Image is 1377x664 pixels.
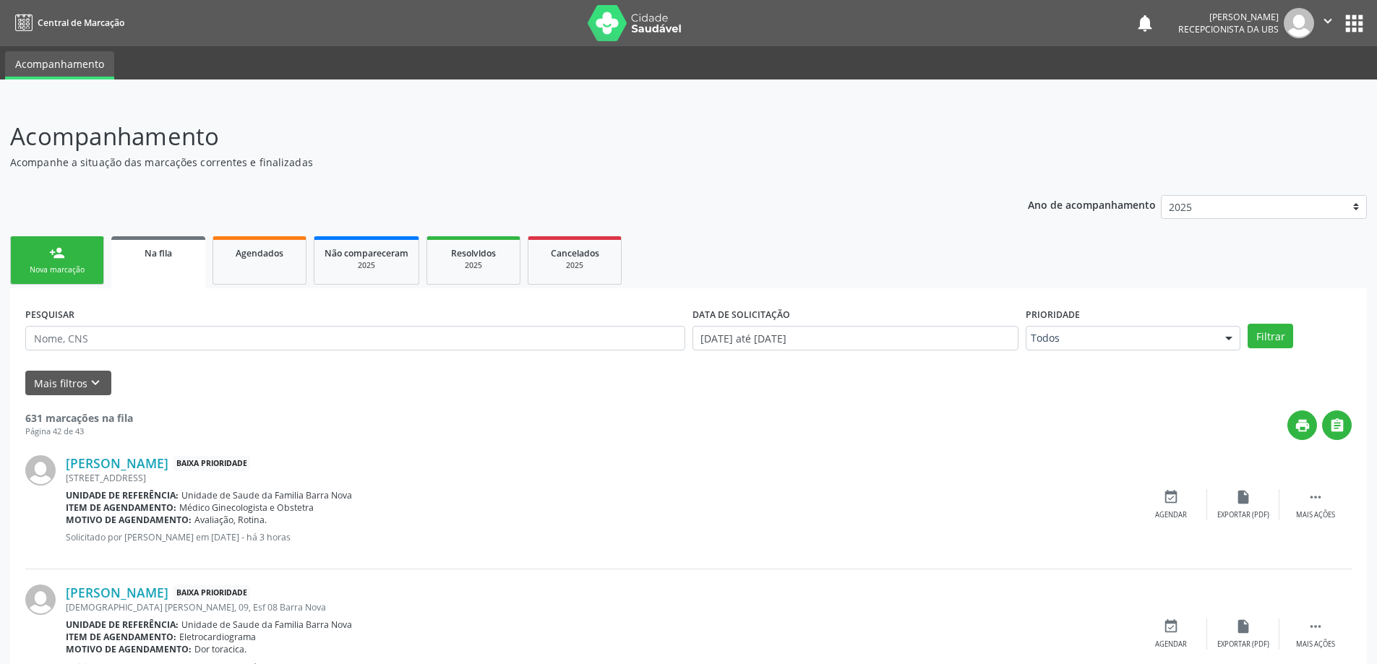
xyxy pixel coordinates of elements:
[1178,11,1279,23] div: [PERSON_NAME]
[66,514,192,526] b: Motivo de agendamento:
[1329,418,1345,434] i: 
[66,455,168,471] a: [PERSON_NAME]
[692,326,1018,350] input: Selecione um intervalo
[692,303,790,326] label: DATA DE SOLICITAÇÃO
[66,643,192,655] b: Motivo de agendamento:
[325,260,408,271] div: 2025
[1322,410,1352,440] button: 
[10,11,124,35] a: Central de Marcação
[66,489,179,501] b: Unidade de referência:
[1155,639,1187,650] div: Agendar
[194,514,267,526] span: Avaliação, Rotina.
[1295,418,1310,434] i: print
[1155,510,1187,520] div: Agendar
[437,260,510,271] div: 2025
[1031,331,1211,345] span: Todos
[179,631,256,643] span: Eletrocardiograma
[551,247,599,259] span: Cancelados
[25,371,111,396] button: Mais filtroskeyboard_arrow_down
[179,501,314,514] span: Médico Ginecologista e Obstetra
[1308,489,1324,505] i: 
[1296,639,1335,650] div: Mais ações
[21,264,93,275] div: Nova marcação
[38,17,124,29] span: Central de Marcação
[173,456,250,471] span: Baixa Prioridade
[1217,639,1269,650] div: Exportar (PDF)
[1342,11,1367,36] button: apps
[1308,618,1324,634] i: 
[325,247,408,259] span: Não compareceram
[1217,510,1269,520] div: Exportar (PDF)
[66,631,176,643] b: Item de agendamento:
[25,426,133,438] div: Página 42 de 43
[181,489,352,501] span: Unidade de Saude da Familia Barra Nova
[1284,8,1314,38] img: img
[10,155,960,170] p: Acompanhe a situação das marcações correntes e finalizadas
[1314,8,1342,38] button: 
[25,585,56,615] img: img
[1287,410,1317,440] button: print
[236,247,283,259] span: Agendados
[1163,618,1179,634] i: event_available
[145,247,172,259] span: Na fila
[49,245,65,261] div: person_add
[10,118,960,155] p: Acompanhamento
[1026,303,1080,326] label: Prioridade
[1320,13,1336,29] i: 
[1178,23,1279,35] span: Recepcionista da UBS
[1296,510,1335,520] div: Mais ações
[539,260,611,271] div: 2025
[25,303,74,326] label: PESQUISAR
[194,643,246,655] span: Dor toracica.
[25,326,685,350] input: Nome, CNS
[66,472,1135,484] div: [STREET_ADDRESS]
[1248,324,1293,348] button: Filtrar
[25,411,133,425] strong: 631 marcações na fila
[181,618,352,631] span: Unidade de Saude da Familia Barra Nova
[66,501,176,514] b: Item de agendamento:
[5,51,114,79] a: Acompanhamento
[87,375,103,391] i: keyboard_arrow_down
[66,618,179,631] b: Unidade de referência:
[66,601,1135,613] div: [DEMOGRAPHIC_DATA] [PERSON_NAME], 09, Esf 08 Barra Nova
[66,531,1135,543] p: Solicitado por [PERSON_NAME] em [DATE] - há 3 horas
[1235,618,1251,634] i: insert_drive_file
[173,585,250,600] span: Baixa Prioridade
[451,247,496,259] span: Resolvidos
[1135,13,1155,33] button: notifications
[1028,195,1156,213] p: Ano de acompanhamento
[1235,489,1251,505] i: insert_drive_file
[1163,489,1179,505] i: event_available
[66,585,168,600] a: [PERSON_NAME]
[25,455,56,486] img: img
